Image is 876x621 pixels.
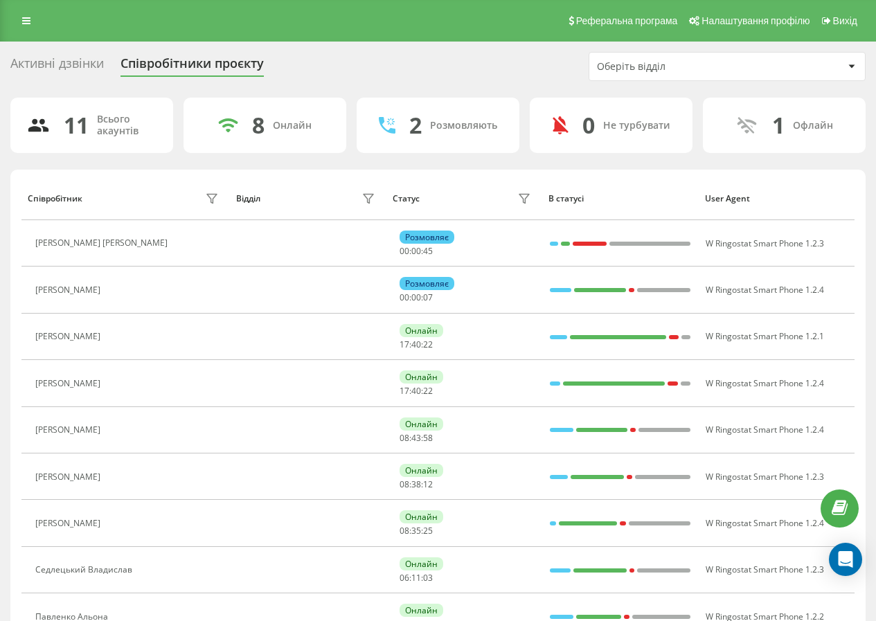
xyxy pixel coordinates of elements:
[411,572,421,584] span: 11
[706,471,824,483] span: W Ringostat Smart Phone 1.2.3
[793,120,833,132] div: Офлайн
[400,386,433,396] div: : :
[706,377,824,389] span: W Ringostat Smart Phone 1.2.4
[706,330,824,342] span: W Ringostat Smart Phone 1.2.1
[400,557,443,570] div: Онлайн
[400,385,409,397] span: 17
[400,339,409,350] span: 17
[706,564,824,575] span: W Ringostat Smart Phone 1.2.3
[423,572,433,584] span: 03
[252,112,265,138] div: 8
[35,565,136,575] div: Седлецький Владислав
[400,604,443,617] div: Онлайн
[400,231,454,244] div: Розмовляє
[430,120,497,132] div: Розмовляють
[423,245,433,257] span: 45
[400,370,443,384] div: Онлайн
[400,433,433,443] div: : :
[400,478,409,490] span: 08
[411,339,421,350] span: 40
[706,284,824,296] span: W Ringostat Smart Phone 1.2.4
[701,15,810,26] span: Налаштування профілю
[706,424,824,435] span: W Ringostat Smart Phone 1.2.4
[411,432,421,444] span: 43
[400,277,454,290] div: Розмовляє
[400,324,443,337] div: Онлайн
[236,194,260,204] div: Відділ
[400,291,409,303] span: 00
[548,194,692,204] div: В статусі
[705,194,848,204] div: User Agent
[35,472,104,482] div: [PERSON_NAME]
[400,526,433,536] div: : :
[597,61,762,73] div: Оберіть відділ
[400,510,443,523] div: Онлайн
[582,112,595,138] div: 0
[411,525,421,537] span: 35
[400,245,409,257] span: 00
[400,340,433,350] div: : :
[400,293,433,303] div: : :
[400,432,409,444] span: 08
[35,425,104,435] div: [PERSON_NAME]
[10,56,104,78] div: Активні дзвінки
[423,339,433,350] span: 22
[576,15,678,26] span: Реферальна програма
[411,385,421,397] span: 40
[35,332,104,341] div: [PERSON_NAME]
[400,573,433,583] div: : :
[273,120,312,132] div: Онлайн
[423,432,433,444] span: 58
[772,112,785,138] div: 1
[35,285,104,295] div: [PERSON_NAME]
[400,464,443,477] div: Онлайн
[411,478,421,490] span: 38
[97,114,157,137] div: Всього акаунтів
[400,572,409,584] span: 06
[829,543,862,576] div: Open Intercom Messenger
[35,379,104,388] div: [PERSON_NAME]
[833,15,857,26] span: Вихід
[120,56,264,78] div: Співробітники проєкту
[706,237,824,249] span: W Ringostat Smart Phone 1.2.3
[409,112,422,138] div: 2
[706,517,824,529] span: W Ringostat Smart Phone 1.2.4
[423,291,433,303] span: 07
[35,519,104,528] div: [PERSON_NAME]
[400,480,433,489] div: : :
[423,525,433,537] span: 25
[35,238,171,248] div: [PERSON_NAME] [PERSON_NAME]
[393,194,420,204] div: Статус
[400,246,433,256] div: : :
[64,112,89,138] div: 11
[400,525,409,537] span: 08
[28,194,82,204] div: Співробітник
[411,245,421,257] span: 00
[411,291,421,303] span: 00
[423,478,433,490] span: 12
[423,385,433,397] span: 22
[400,417,443,431] div: Онлайн
[603,120,670,132] div: Не турбувати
